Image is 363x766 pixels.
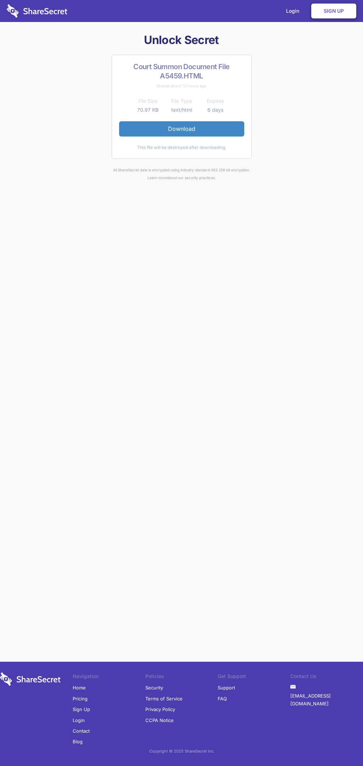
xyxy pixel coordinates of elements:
[218,672,290,682] li: Get Support
[73,672,145,682] li: Navigation
[199,106,232,114] td: 6 days
[73,682,86,693] a: Home
[311,4,356,18] a: Sign Up
[131,97,165,105] th: File Size
[145,682,163,693] a: Security
[165,97,199,105] th: File Type
[145,693,183,704] a: Terms of Service
[119,82,244,90] div: Shared about 13 hours ago
[165,106,199,114] td: text/html
[199,97,232,105] th: Expires
[145,672,218,682] li: Policies
[147,176,167,180] a: Learn more
[73,726,90,736] a: Contact
[131,106,165,114] td: 70.97 KB
[73,704,90,715] a: Sign Up
[290,690,363,709] a: [EMAIL_ADDRESS][DOMAIN_NAME]
[119,121,244,136] a: Download
[73,736,83,747] a: Blog
[73,693,88,704] a: Pricing
[73,715,85,726] a: Login
[218,693,227,704] a: FAQ
[145,715,174,726] a: CCPA Notice
[119,62,244,81] h2: Court Summon Document File A5459.HTML
[7,4,67,18] img: logo-wordmark-white-trans-d4663122ce5f474addd5e946df7df03e33cb6a1c49d2221995e7729f52c070b2.svg
[218,682,235,693] a: Support
[119,144,244,151] div: This file will be destroyed after downloading.
[145,704,175,715] a: Privacy Policy
[290,672,363,682] li: Contact Us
